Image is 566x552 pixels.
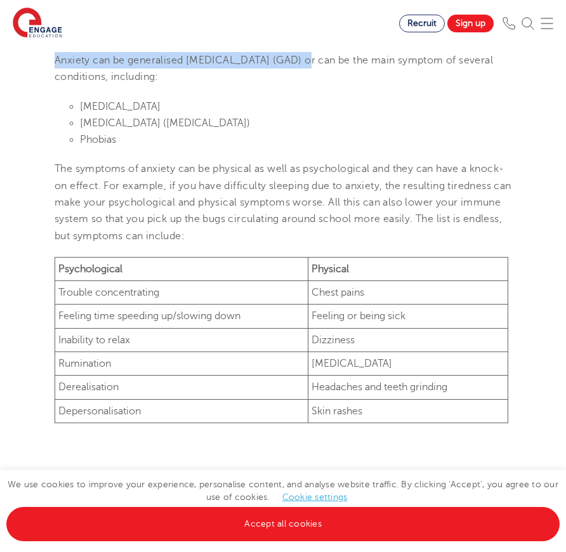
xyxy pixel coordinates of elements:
td: Headaches and teeth grinding [308,376,508,399]
span: Phobias [80,134,116,145]
td: Feeling or being sick [308,305,508,328]
strong: Psychological [58,263,122,275]
td: Derealisation [55,376,308,399]
td: Chest pains [308,281,508,305]
span: The symptoms of anxiety can be physical as well as psychological and they can have a knock-on eff... [55,163,511,241]
td: Skin rashes [308,399,508,423]
td: Rumination [55,352,308,376]
strong: Physical [312,263,349,275]
td: Depersonalisation [55,399,308,423]
td: Inability to relax [55,328,308,352]
a: Recruit [399,15,445,32]
img: Engage Education [13,8,62,39]
span: [MEDICAL_DATA] ([MEDICAL_DATA]) [80,117,250,129]
td: [MEDICAL_DATA] [308,352,508,376]
span: We use cookies to improve your experience, personalise content, and analyse website traffic. By c... [6,480,560,529]
td: Dizziness [308,328,508,352]
img: Mobile Menu [541,17,553,30]
span: Recruit [407,18,437,28]
a: Accept all cookies [6,507,560,541]
a: Cookie settings [282,492,348,502]
img: Search [522,17,534,30]
span: Anxiety can be generalised [MEDICAL_DATA] (GAD) or can be the main symptom of several conditions,... [55,55,493,82]
a: Sign up [447,15,494,32]
td: Trouble concentrating [55,281,308,305]
img: Phone [503,17,515,30]
span: [MEDICAL_DATA] [80,101,161,112]
td: Feeling time speeding up/slowing down [55,305,308,328]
